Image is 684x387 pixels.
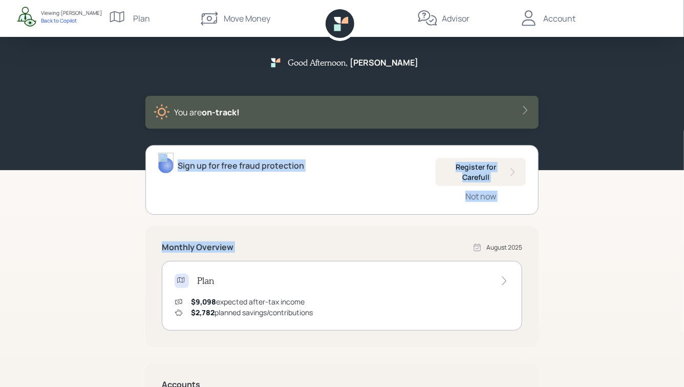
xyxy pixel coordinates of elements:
div: Advisor [442,12,469,25]
div: August 2025 [486,243,522,252]
div: Register for Carefull [444,162,518,182]
div: Viewing: [PERSON_NAME] [41,9,102,17]
div: Not now [465,191,496,202]
div: Sign up for free fraud protection [178,159,304,172]
div: Back to Copilot [41,17,102,24]
div: expected after-tax income [191,296,305,307]
div: Move Money [224,12,270,25]
span: on‑track! [202,107,240,118]
div: planned savings/contributions [191,307,313,318]
h5: Good Afternoon , [288,57,348,67]
span: $9,098 [191,297,216,307]
h5: Monthly Overview [162,242,233,252]
h4: Plan [197,275,214,287]
span: $2,782 [191,308,215,317]
div: Account [543,12,575,25]
div: You are [174,106,240,118]
div: Plan [133,12,150,25]
img: michael-russo-headshot.png [158,153,174,173]
button: Register for Carefull [436,158,526,186]
h5: [PERSON_NAME] [350,58,419,68]
img: sunny-XHVQM73Q.digested.png [154,104,170,120]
